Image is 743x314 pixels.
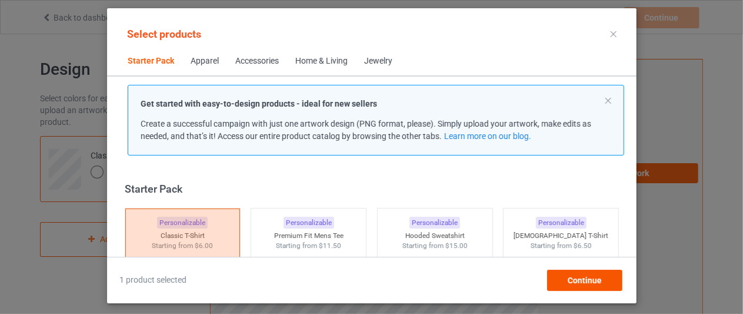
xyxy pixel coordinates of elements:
span: Continue [567,276,601,285]
span: Starter Pack [119,47,182,75]
span: $15.00 [445,242,467,250]
div: Starting from [377,241,492,251]
span: 1 product selected [119,275,186,286]
span: Create a successful campaign with just one artwork design (PNG format, please). Simply upload you... [141,119,591,141]
div: Premium Fit Mens Tee [251,231,366,241]
span: $11.50 [319,242,341,250]
div: Starting from [504,241,618,251]
div: Hooded Sweatshirt [377,231,492,241]
div: [DEMOGRAPHIC_DATA] T-Shirt [504,231,618,241]
span: Select products [127,28,201,40]
div: Starting from [251,241,366,251]
a: Learn more on our blog. [444,131,531,141]
span: $6.50 [573,242,591,250]
div: Starter Pack [124,182,624,196]
div: Continue [547,270,622,291]
div: Home & Living [295,55,348,67]
div: Personalizable [409,217,460,229]
strong: Get started with easy-to-design products - ideal for new sellers [141,99,377,108]
div: Jewelry [364,55,392,67]
div: Personalizable [283,217,334,229]
div: Accessories [235,55,279,67]
div: Apparel [191,55,219,67]
div: Personalizable [535,217,586,229]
